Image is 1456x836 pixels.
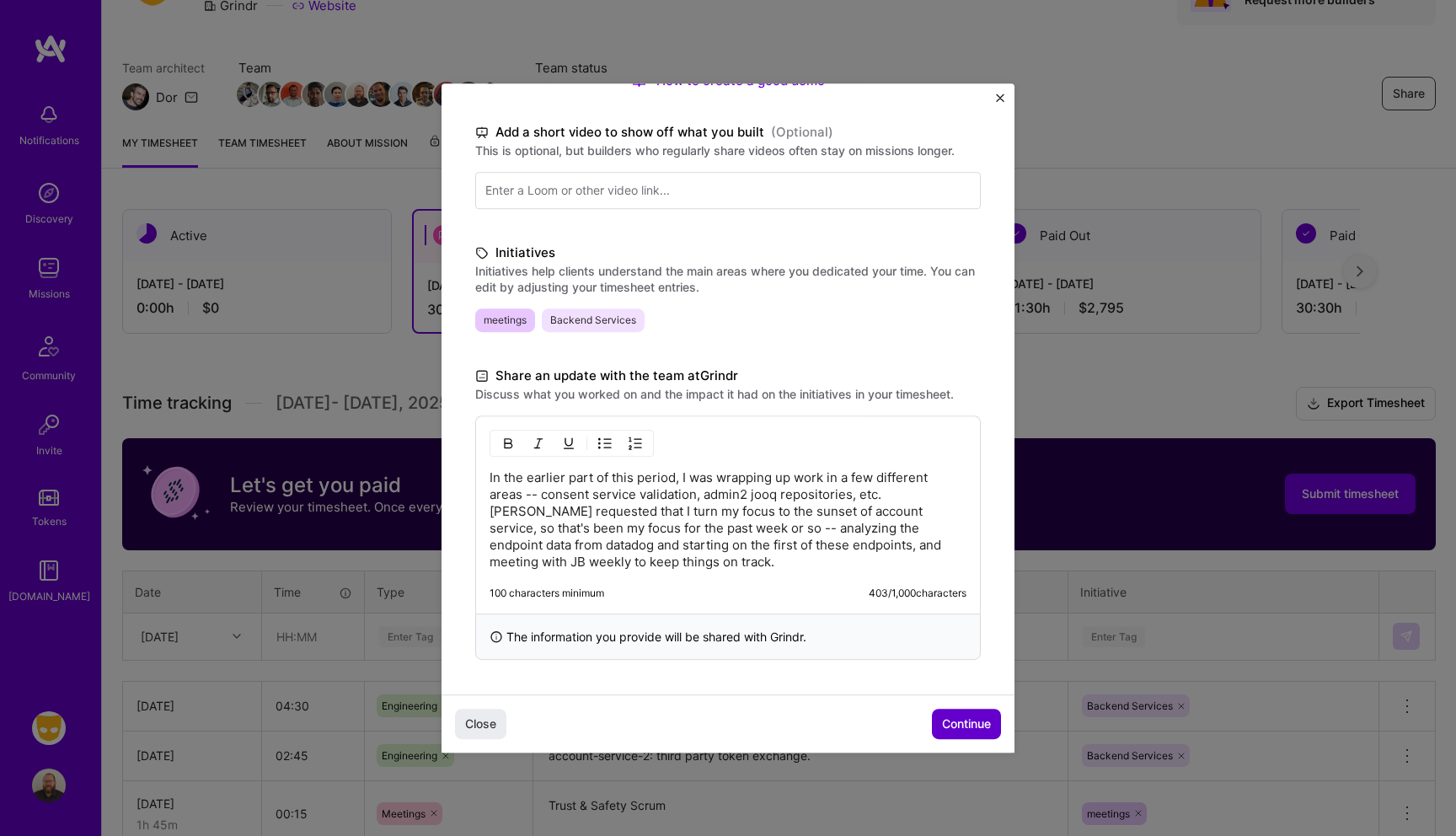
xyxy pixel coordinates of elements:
label: Initiatives help clients understand the main areas where you dedicated your time. You can edit by... [475,263,981,295]
img: Underline [562,437,575,450]
i: icon TvBlack [475,123,489,142]
span: Continue [942,715,991,732]
img: Italic [532,437,545,450]
button: Continue [932,709,1001,739]
p: In the earlier part of this period, I was wrapping up work in a few different areas -- consent se... [490,469,966,571]
i: icon InfoBlack [490,628,503,646]
input: Enter a Loom or other video link... [475,172,981,209]
span: Backend Services [542,308,645,332]
div: 403 / 1,000 characters [869,587,966,600]
img: Divider [586,433,587,453]
img: UL [598,437,612,450]
span: Close [465,715,496,732]
i: icon DocumentBlack [475,367,489,386]
label: Add a short video to show off what you built [475,122,981,142]
img: Bold [501,437,515,450]
label: Discuss what you worked on and the impact it had on the initiatives in your timesheet. [475,386,981,402]
label: This is optional, but builders who regularly share videos often stay on missions longer. [475,142,981,158]
div: The information you provide will be shared with Grindr . [475,614,981,660]
label: Initiatives [475,243,981,263]
label: Share an update with the team at Grindr [475,366,981,386]
span: (Optional) [771,122,833,142]
i: icon TagBlack [475,244,489,263]
div: 100 characters minimum [490,587,604,600]
img: OL [629,437,642,450]
button: Close [455,709,506,739]
button: Close [996,94,1004,111]
span: meetings [475,308,535,332]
